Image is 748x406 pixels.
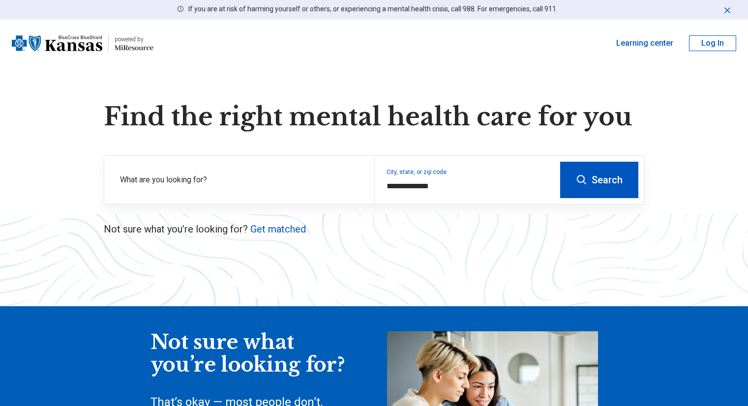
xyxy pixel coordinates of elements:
label: What are you looking for? [120,174,362,186]
p: If you are at risk of harming yourself or others, or experiencing a mental health crisis, call 98... [188,4,558,14]
a: Learning center [616,37,673,49]
button: Dismiss [722,4,732,16]
a: Get matched [250,223,306,235]
button: Log In [689,35,736,51]
div: Not sure what you’re looking for? [150,331,347,376]
h1: Find the right mental health care for you [104,102,645,132]
a: Blue Cross Blue Shield Kansaspowered by [12,31,153,55]
img: Blue Cross Blue Shield Kansas [12,31,102,55]
button: Search [560,162,638,198]
div: powered by [115,35,153,44]
p: Not sure what you’re looking for? [104,222,645,236]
